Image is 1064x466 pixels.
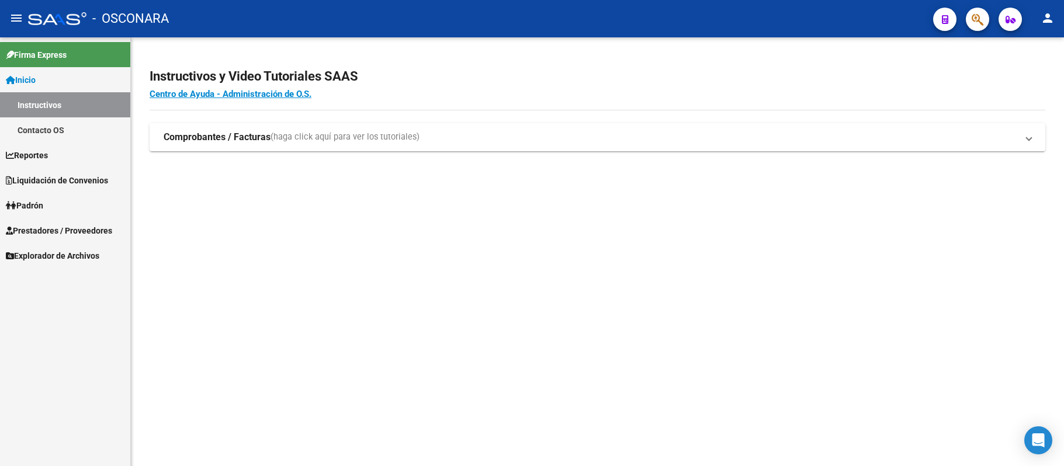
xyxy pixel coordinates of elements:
[271,131,420,144] span: (haga click aquí para ver los tutoriales)
[164,131,271,144] strong: Comprobantes / Facturas
[6,149,48,162] span: Reportes
[6,199,43,212] span: Padrón
[6,48,67,61] span: Firma Express
[1041,11,1055,25] mat-icon: person
[6,224,112,237] span: Prestadores / Proveedores
[9,11,23,25] mat-icon: menu
[6,74,36,86] span: Inicio
[150,89,311,99] a: Centro de Ayuda - Administración de O.S.
[92,6,169,32] span: - OSCONARA
[150,123,1045,151] mat-expansion-panel-header: Comprobantes / Facturas(haga click aquí para ver los tutoriales)
[6,249,99,262] span: Explorador de Archivos
[6,174,108,187] span: Liquidación de Convenios
[150,65,1045,88] h2: Instructivos y Video Tutoriales SAAS
[1024,426,1052,454] div: Open Intercom Messenger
